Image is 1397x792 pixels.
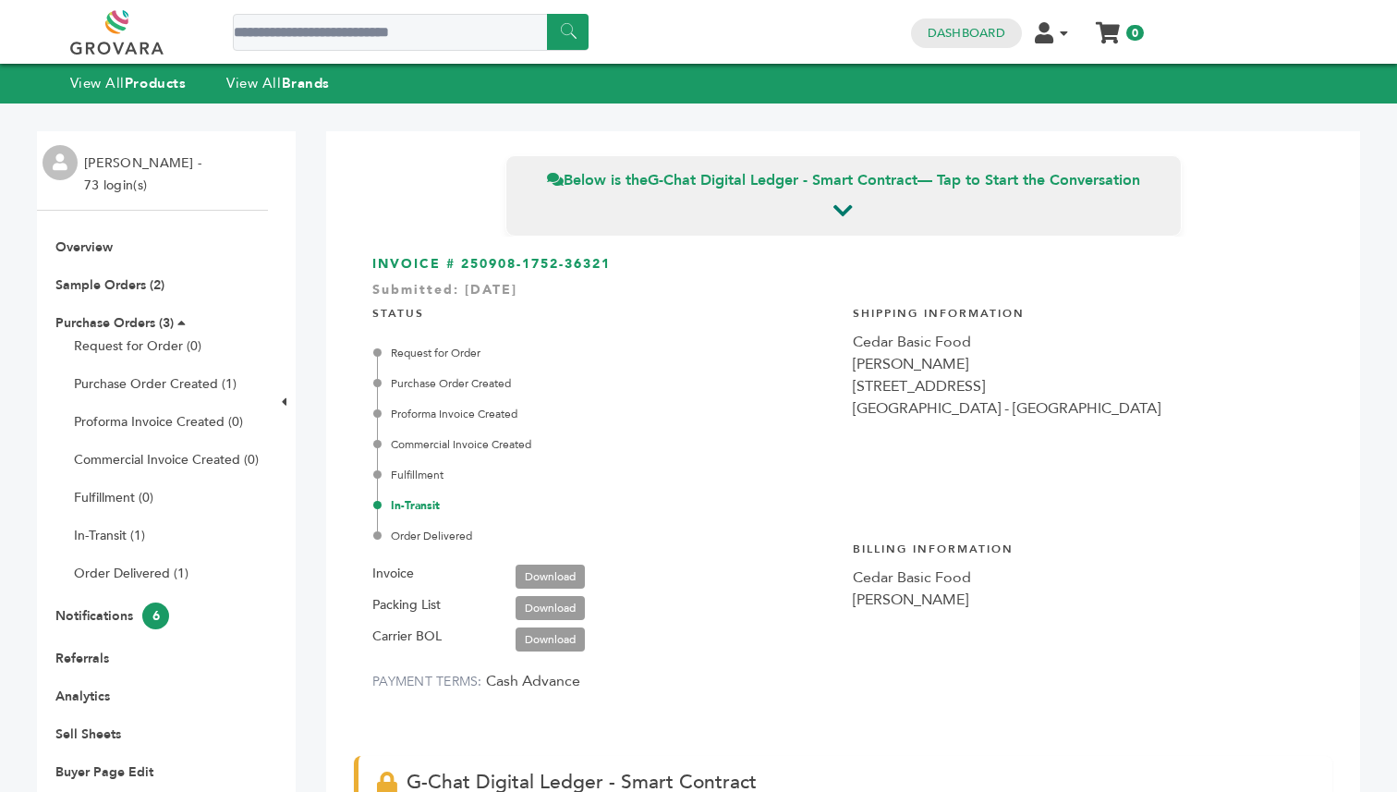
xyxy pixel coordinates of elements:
[55,650,109,667] a: Referrals
[55,238,113,256] a: Overview
[853,528,1315,567] h4: Billing Information
[74,527,145,544] a: In-Transit (1)
[853,375,1315,397] div: [STREET_ADDRESS]
[853,353,1315,375] div: [PERSON_NAME]
[226,74,330,92] a: View AllBrands
[853,292,1315,331] h4: Shipping Information
[377,406,834,422] div: Proforma Invoice Created
[377,467,834,483] div: Fulfillment
[74,565,188,582] a: Order Delivered (1)
[74,337,201,355] a: Request for Order (0)
[282,74,330,92] strong: Brands
[928,25,1005,42] a: Dashboard
[377,436,834,453] div: Commercial Invoice Created
[74,413,243,431] a: Proforma Invoice Created (0)
[74,489,153,506] a: Fulfillment (0)
[372,594,441,616] label: Packing List
[125,74,186,92] strong: Products
[853,397,1315,420] div: [GEOGRAPHIC_DATA] - [GEOGRAPHIC_DATA]
[547,170,1140,190] span: Below is the — Tap to Start the Conversation
[372,626,442,648] label: Carrier BOL
[372,292,834,331] h4: STATUS
[648,170,917,190] strong: G-Chat Digital Ledger - Smart Contract
[55,763,153,781] a: Buyer Page Edit
[1126,25,1144,41] span: 0
[1097,17,1118,36] a: My Cart
[84,152,206,197] li: [PERSON_NAME] - 73 login(s)
[372,563,414,585] label: Invoice
[43,145,78,180] img: profile.png
[377,528,834,544] div: Order Delivered
[516,596,585,620] a: Download
[372,255,1314,274] h3: INVOICE # 250908-1752-36321
[55,276,164,294] a: Sample Orders (2)
[377,497,834,514] div: In-Transit
[55,725,121,743] a: Sell Sheets
[74,451,259,469] a: Commercial Invoice Created (0)
[486,671,580,691] span: Cash Advance
[55,688,110,705] a: Analytics
[142,603,169,629] span: 6
[853,567,1315,589] div: Cedar Basic Food
[372,673,482,690] label: PAYMENT TERMS:
[55,607,169,625] a: Notifications6
[853,331,1315,353] div: Cedar Basic Food
[853,589,1315,611] div: [PERSON_NAME]
[377,375,834,392] div: Purchase Order Created
[516,565,585,589] a: Download
[70,74,187,92] a: View AllProducts
[516,628,585,652] a: Download
[74,375,237,393] a: Purchase Order Created (1)
[372,281,1314,309] div: Submitted: [DATE]
[55,314,174,332] a: Purchase Orders (3)
[377,345,834,361] div: Request for Order
[233,14,589,51] input: Search a product or brand...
